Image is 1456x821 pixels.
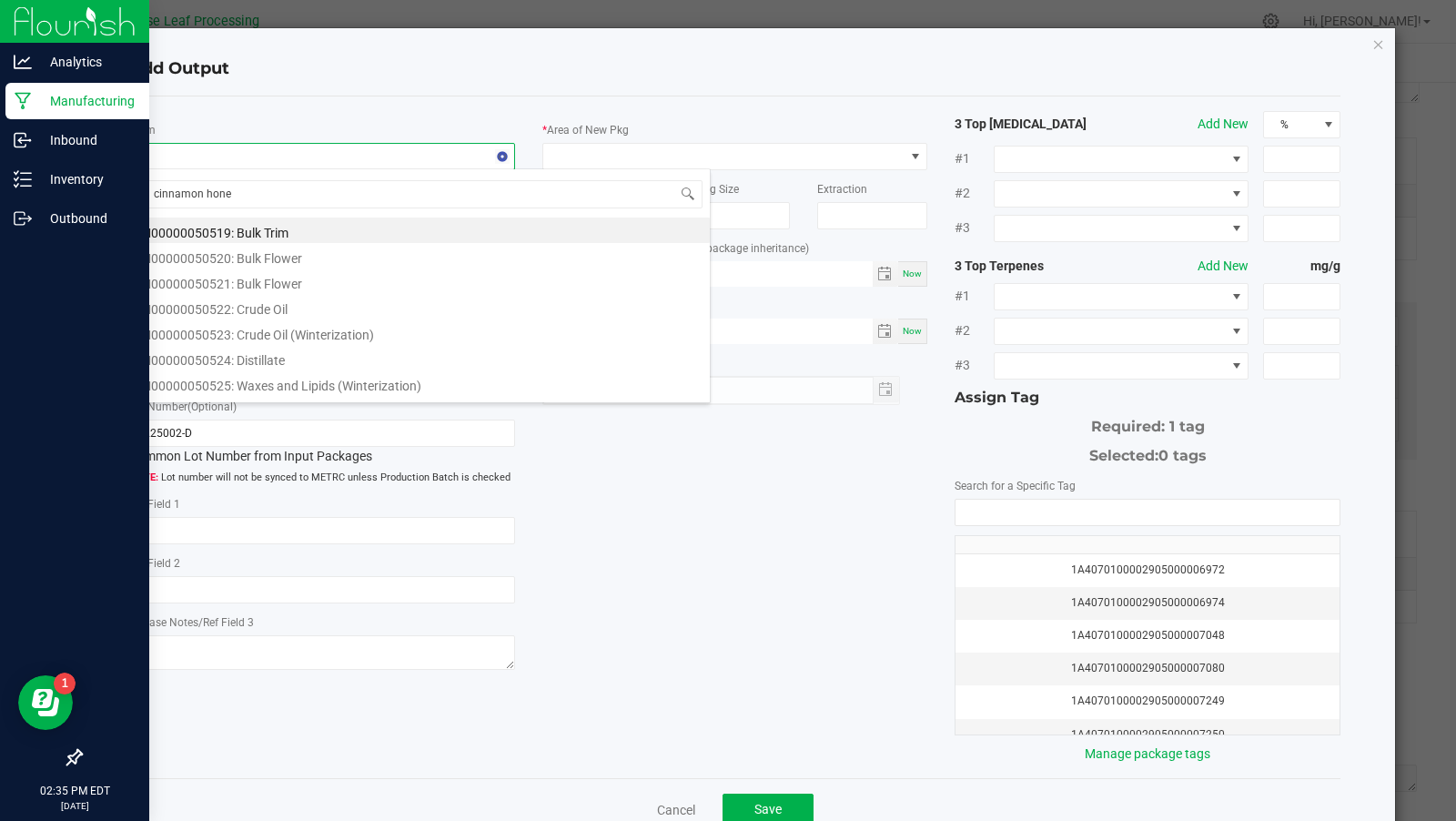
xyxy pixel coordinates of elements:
a: Cancel [657,801,695,819]
strong: mg/g [1263,257,1340,276]
span: % [1264,112,1317,137]
p: Analytics [32,51,141,73]
span: #3 [955,218,993,238]
span: #3 [955,356,993,375]
iframe: Resource center [18,675,73,730]
div: Selected: [955,438,1340,467]
p: Inbound [32,129,141,151]
span: (Optional) [187,400,237,413]
input: NO DATA FOUND [955,500,1340,525]
span: Save [754,802,782,816]
p: [DATE] [8,799,141,813]
span: Lot number will not be synced to METRC unless Production Batch is checked [129,471,515,486]
button: Add New [1198,115,1249,134]
span: #1 [955,287,993,306]
span: Toggle calendar [873,319,899,344]
div: 1A4070100002905000006974 [966,594,1329,612]
inline-svg: Inventory [14,170,32,188]
p: Manufacturing [32,90,141,112]
span: #2 [955,321,993,340]
iframe: Resource center unread badge [54,673,76,694]
button: Add New [1198,257,1249,276]
span: NO DATA FOUND [994,180,1249,208]
span: Toggle calendar [873,261,899,287]
span: #1 [955,149,993,168]
strong: 3 Top Terpenes [955,257,1109,276]
span: NO DATA FOUND [994,283,1249,310]
span: NO DATA FOUND [994,352,1249,380]
label: Lot Number [129,399,237,415]
inline-svg: Manufacturing [14,92,32,110]
h4: Add Output [129,57,1341,81]
p: 02:35 PM EDT [8,783,141,799]
inline-svg: Outbound [14,209,32,228]
div: 1A4070100002905000006972 [966,562,1329,579]
label: Search for a Specific Tag [955,478,1076,494]
div: 1A4070100002905000007080 [966,660,1329,677]
span: NO DATA FOUND [994,318,1249,345]
div: Required: 1 tag [955,409,1340,438]
label: Area of New Pkg [547,122,629,138]
label: Ref Field 2 [129,555,180,572]
label: Extraction [817,181,867,198]
inline-svg: Inbound [14,131,32,149]
span: Now [903,326,922,336]
inline-svg: Analytics [14,53,32,71]
span: NO DATA FOUND [994,146,1249,173]
div: 1A4070100002905000007250 [966,726,1329,744]
label: Ref Field 1 [129,496,180,512]
p: Outbound [32,208,141,229]
div: 1A4070100002905000007048 [966,627,1329,644]
div: 1A4070100002905000007249 [966,693,1329,710]
div: Assign Tag [955,387,1340,409]
a: Manage package tags [1085,746,1210,761]
span: 0 tags [1158,447,1207,464]
span: Now [903,269,922,279]
p: Inventory [32,168,141,190]
div: Common Lot Number from Input Packages [129,420,515,466]
label: Release Notes/Ref Field 3 [129,614,254,631]
strong: 3 Top [MEDICAL_DATA] [955,115,1109,134]
span: NO DATA FOUND [994,215,1249,242]
span: #2 [955,184,993,203]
